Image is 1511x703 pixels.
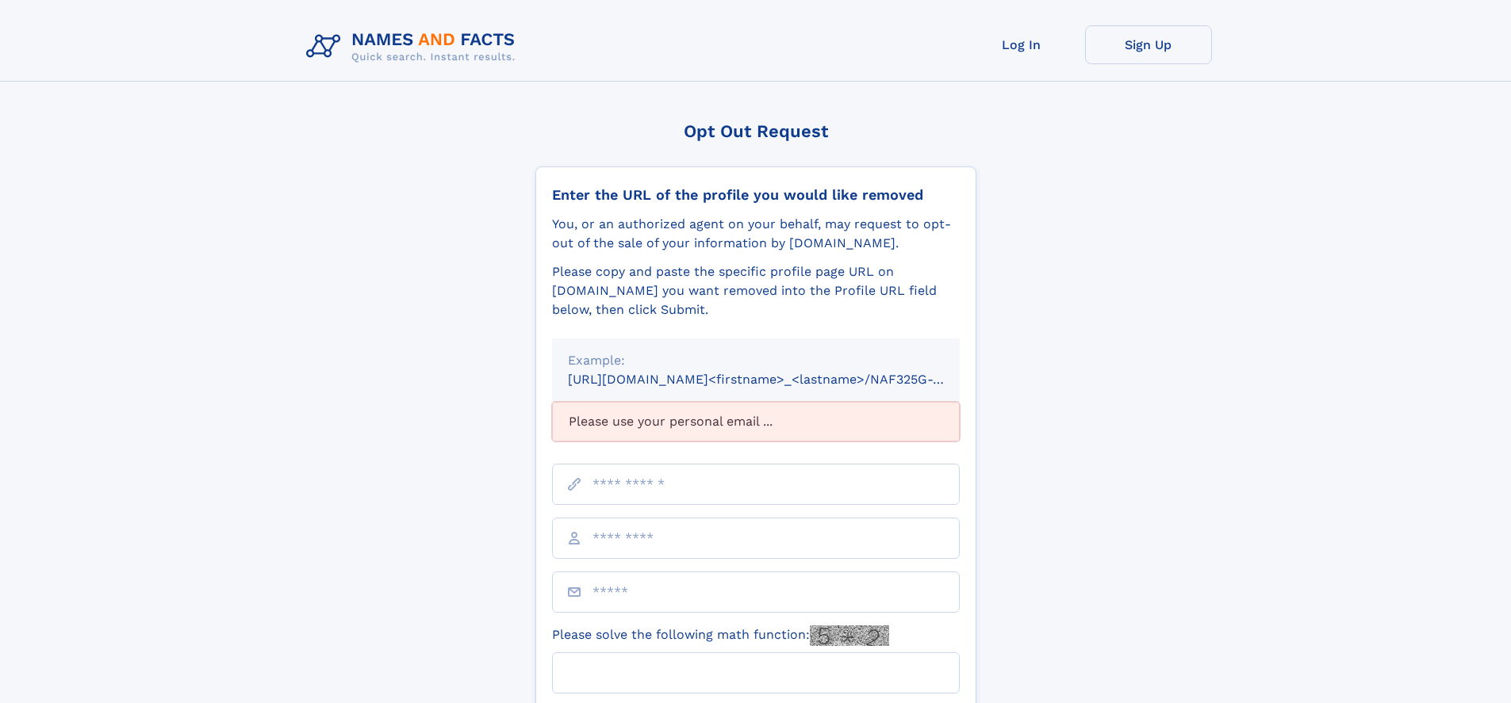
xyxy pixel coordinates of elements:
div: Enter the URL of the profile you would like removed [552,186,960,204]
a: Log In [958,25,1085,64]
div: You, or an authorized agent on your behalf, may request to opt-out of the sale of your informatio... [552,215,960,253]
img: Logo Names and Facts [300,25,528,68]
label: Please solve the following math function: [552,625,889,646]
div: Please use your personal email ... [552,402,960,441]
div: Example: [568,351,944,370]
div: Opt Out Request [535,121,976,141]
a: Sign Up [1085,25,1212,64]
div: Please copy and paste the specific profile page URL on [DOMAIN_NAME] you want removed into the Pr... [552,262,960,319]
small: [URL][DOMAIN_NAME]<firstname>_<lastname>/NAF325G-xxxxxxxx [568,372,990,387]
